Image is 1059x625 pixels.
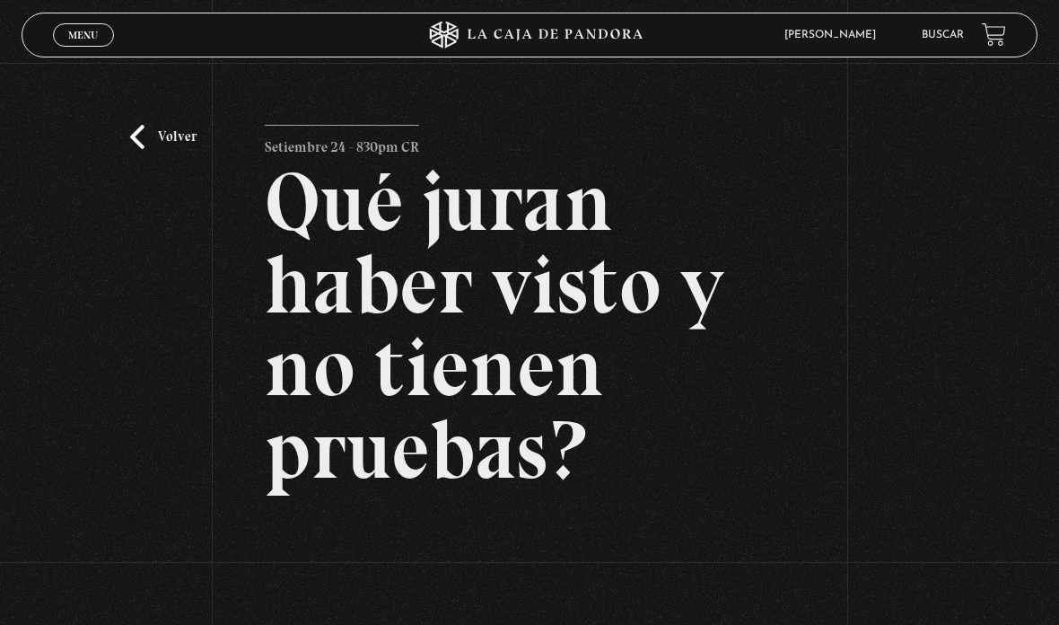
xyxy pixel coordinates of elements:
[68,30,98,40] span: Menu
[265,125,419,161] p: Setiembre 24 - 830pm CR
[982,22,1006,47] a: View your shopping cart
[63,45,105,57] span: Cerrar
[130,125,197,149] a: Volver
[922,30,964,40] a: Buscar
[775,30,894,40] span: [PERSON_NAME]
[265,161,793,491] h2: Qué juran haber visto y no tienen pruebas?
